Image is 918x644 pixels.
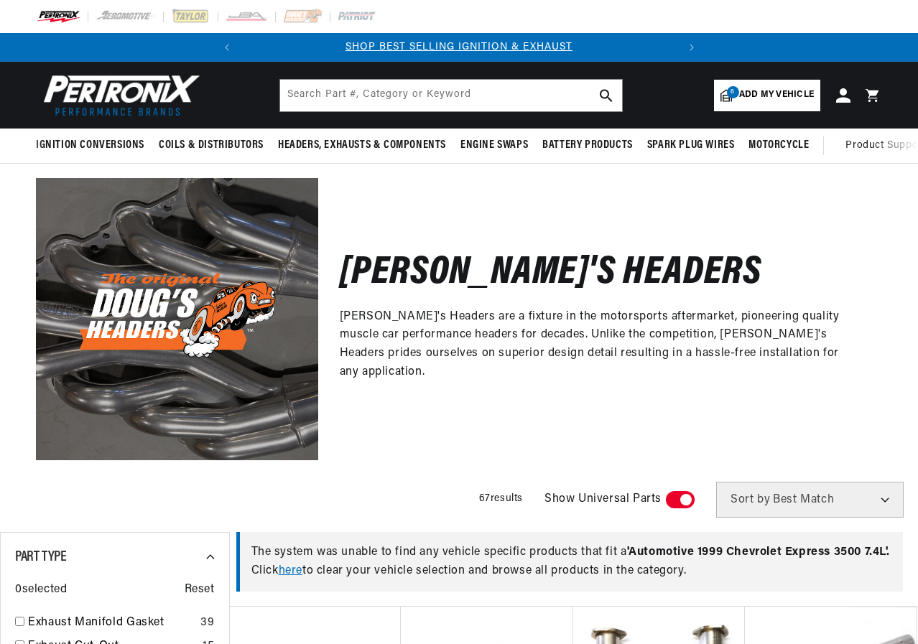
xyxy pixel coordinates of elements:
input: Search Part #, Category or Keyword [280,80,622,111]
div: 39 [200,614,214,633]
a: SHOP BEST SELLING IGNITION & EXHAUST [346,42,572,52]
a: here [279,565,302,577]
button: search button [590,80,622,111]
select: Sort by [716,482,904,518]
span: 67 results [479,493,523,504]
span: Battery Products [542,138,633,153]
span: Ignition Conversions [36,138,144,153]
a: Exhaust Manifold Gasket [28,614,195,633]
summary: Battery Products [535,129,640,162]
h2: [PERSON_NAME]'s Headers [340,257,762,291]
span: ' Automotive 1999 Chevrolet Express 3500 7.4L '. [627,546,890,558]
summary: Headers, Exhausts & Components [271,129,453,162]
span: 0 selected [15,581,67,599]
p: [PERSON_NAME]'s Headers are a fixture in the motorsports aftermarket, pioneering quality muscle c... [340,308,861,381]
img: Doug's Headers [36,178,318,460]
div: Announcement [241,39,677,55]
summary: Spark Plug Wires [640,129,742,162]
span: Headers, Exhausts & Components [278,138,446,153]
summary: Engine Swaps [453,129,535,162]
summary: Motorcycle [741,129,816,162]
div: 1 of 2 [241,39,677,55]
button: Translation missing: en.sections.announcements.next_announcement [677,33,706,62]
span: Coils & Distributors [159,138,264,153]
span: Reset [185,581,215,599]
a: 6Add my vehicle [714,80,820,111]
span: Spark Plug Wires [647,138,735,153]
span: Part Type [15,550,66,564]
summary: Ignition Conversions [36,129,152,162]
span: Show Universal Parts [544,490,662,509]
div: The system was unable to find any vehicle specific products that fit a Click to clear your vehicl... [236,532,904,592]
button: Translation missing: en.sections.announcements.previous_announcement [213,33,241,62]
img: Pertronix [36,70,201,120]
span: Sort by [731,494,770,505]
span: Add my vehicle [739,88,814,102]
span: Engine Swaps [460,138,528,153]
summary: Coils & Distributors [152,129,271,162]
span: Motorcycle [748,138,809,153]
span: 6 [727,86,739,98]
